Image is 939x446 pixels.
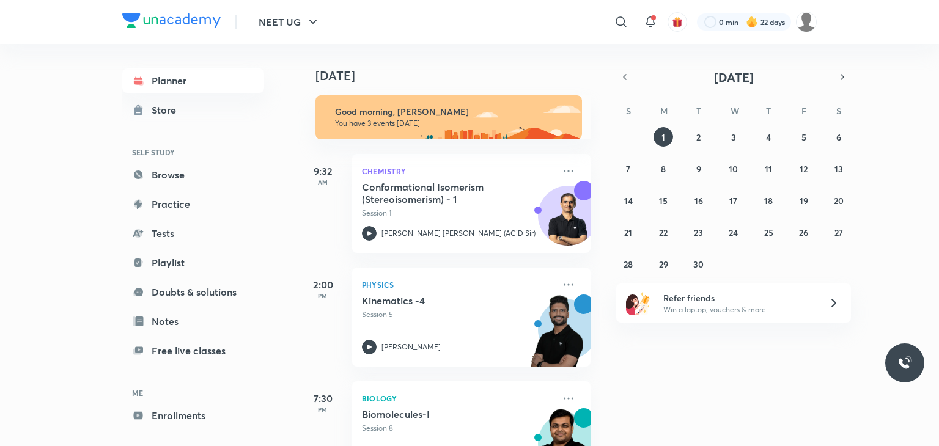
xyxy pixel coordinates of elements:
img: morning [315,95,582,139]
button: NEET UG [251,10,328,34]
h5: Conformational Isomerism (Stereoisomerism) - 1 [362,181,514,205]
a: Doubts & solutions [122,280,264,304]
abbr: Thursday [766,105,771,117]
img: ttu [897,356,912,370]
abbr: Wednesday [731,105,739,117]
img: avatar [672,16,683,27]
abbr: September 9, 2025 [696,163,701,175]
p: Physics [362,277,554,292]
button: September 18, 2025 [759,191,778,210]
abbr: September 12, 2025 [800,163,808,175]
button: September 26, 2025 [794,222,814,242]
button: September 14, 2025 [619,191,638,210]
button: September 1, 2025 [654,127,673,147]
a: Planner [122,68,264,93]
h6: Refer friends [663,291,814,304]
button: September 3, 2025 [724,127,743,147]
abbr: September 11, 2025 [765,163,772,175]
abbr: September 16, 2025 [694,195,703,207]
abbr: September 24, 2025 [729,227,738,238]
button: September 10, 2025 [724,159,743,178]
button: September 23, 2025 [689,222,709,242]
button: avatar [668,12,687,32]
p: Session 8 [362,423,554,434]
abbr: Tuesday [696,105,701,117]
a: Browse [122,163,264,187]
img: unacademy [523,294,591,379]
button: September 15, 2025 [654,191,673,210]
abbr: September 15, 2025 [659,195,668,207]
h6: ME [122,382,264,403]
h6: Good morning, [PERSON_NAME] [335,106,571,117]
button: September 17, 2025 [724,191,743,210]
abbr: September 6, 2025 [836,131,841,143]
a: Enrollments [122,403,264,428]
p: Win a laptop, vouchers & more [663,304,814,315]
button: September 28, 2025 [619,254,638,274]
abbr: Saturday [836,105,841,117]
img: Tanya Kumari [796,12,817,32]
h5: Kinematics -4 [362,294,514,307]
abbr: September 8, 2025 [661,163,666,175]
a: Company Logo [122,13,221,31]
h5: 7:30 [298,391,347,406]
button: September 19, 2025 [794,191,814,210]
button: September 13, 2025 [829,159,849,178]
abbr: September 30, 2025 [693,258,704,270]
img: referral [626,291,650,315]
button: September 9, 2025 [689,159,709,178]
abbr: September 21, 2025 [624,227,632,238]
abbr: September 3, 2025 [731,131,736,143]
button: September 16, 2025 [689,191,709,210]
abbr: September 14, 2025 [624,195,633,207]
button: September 30, 2025 [689,254,709,274]
button: September 2, 2025 [689,127,709,147]
button: September 25, 2025 [759,222,778,242]
button: September 20, 2025 [829,191,849,210]
p: PM [298,292,347,299]
p: Chemistry [362,164,554,178]
a: Store [122,98,264,122]
abbr: September 27, 2025 [834,227,843,238]
button: September 21, 2025 [619,222,638,242]
abbr: September 28, 2025 [624,258,633,270]
abbr: Friday [801,105,806,117]
button: September 4, 2025 [759,127,778,147]
abbr: September 29, 2025 [659,258,668,270]
button: September 24, 2025 [724,222,743,242]
button: September 7, 2025 [619,159,638,178]
abbr: September 5, 2025 [801,131,806,143]
abbr: September 17, 2025 [729,195,737,207]
p: Biology [362,391,554,406]
p: Session 1 [362,208,554,219]
abbr: September 19, 2025 [800,195,808,207]
button: September 5, 2025 [794,127,814,147]
abbr: September 4, 2025 [766,131,771,143]
a: Practice [122,192,264,216]
a: Free live classes [122,338,264,363]
p: You have 3 events [DATE] [335,119,571,128]
p: Session 5 [362,309,554,320]
button: September 11, 2025 [759,159,778,178]
abbr: September 2, 2025 [696,131,701,143]
a: Tests [122,221,264,246]
abbr: September 25, 2025 [764,227,773,238]
h5: 9:32 [298,164,347,178]
abbr: September 10, 2025 [729,163,738,175]
p: [PERSON_NAME] [PERSON_NAME] (ACiD Sir) [381,228,536,239]
abbr: September 7, 2025 [626,163,630,175]
h5: 2:00 [298,277,347,292]
button: September 29, 2025 [654,254,673,274]
abbr: Sunday [626,105,631,117]
abbr: September 20, 2025 [834,195,844,207]
abbr: September 23, 2025 [694,227,703,238]
a: Playlist [122,250,264,275]
p: PM [298,406,347,413]
abbr: September 22, 2025 [659,227,668,238]
img: streak [746,16,758,28]
abbr: September 13, 2025 [834,163,843,175]
p: AM [298,178,347,186]
img: Company Logo [122,13,221,28]
h4: [DATE] [315,68,603,83]
h6: SELF STUDY [122,142,264,163]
